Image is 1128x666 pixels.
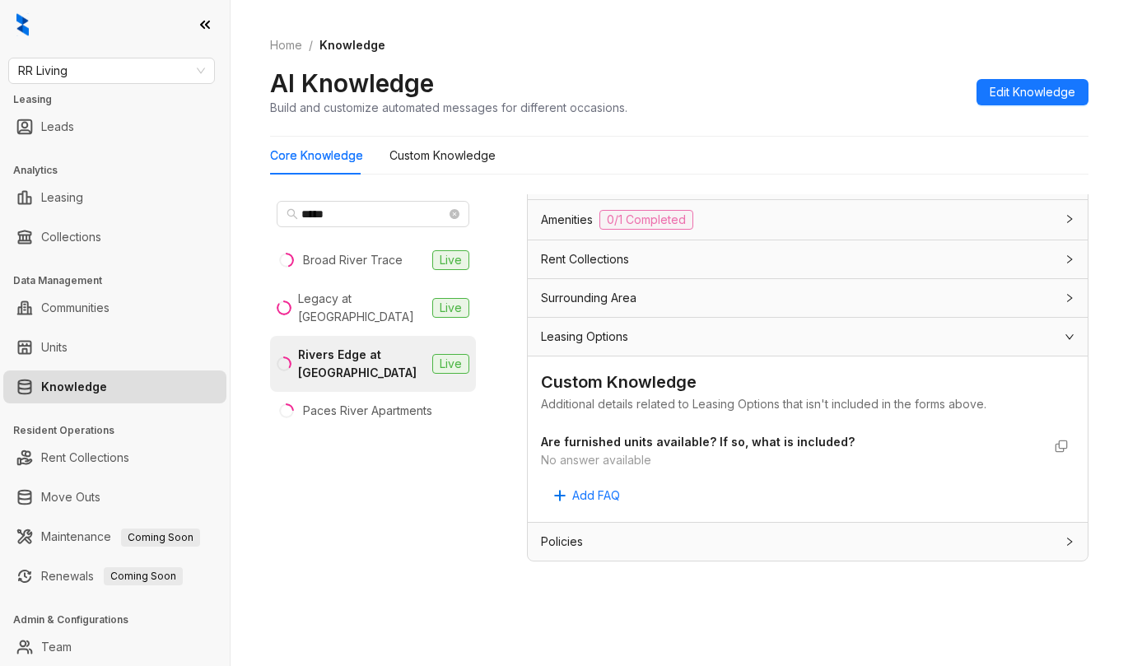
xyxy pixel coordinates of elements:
a: Communities [41,291,110,324]
a: Rent Collections [41,441,129,474]
span: expanded [1065,332,1074,342]
span: Knowledge [319,38,385,52]
h3: Admin & Configurations [13,612,230,627]
a: RenewalsComing Soon [41,560,183,593]
div: Additional details related to Leasing Options that isn't included in the forms above. [541,395,1074,413]
span: RR Living [18,58,205,83]
span: Add FAQ [572,487,620,505]
li: Team [3,631,226,664]
h2: AI Knowledge [270,68,434,99]
a: Team [41,631,72,664]
div: Broad River Trace [303,251,403,269]
div: Surrounding Area [528,279,1088,317]
li: Collections [3,221,226,254]
span: Coming Soon [121,529,200,547]
span: 0/1 Completed [599,210,693,230]
a: Units [41,331,68,364]
button: Add FAQ [541,482,633,509]
li: Move Outs [3,481,226,514]
a: Collections [41,221,101,254]
h3: Resident Operations [13,423,230,438]
span: collapsed [1065,537,1074,547]
a: Knowledge [41,370,107,403]
a: Move Outs [41,481,100,514]
a: Leads [41,110,74,143]
li: Knowledge [3,370,226,403]
strong: Are furnished units available? If so, what is included? [541,435,855,449]
div: No answer available [541,451,1042,469]
button: Edit Knowledge [977,79,1088,105]
span: Live [432,250,469,270]
span: Live [432,298,469,318]
div: Amenities0/1 Completed [528,200,1088,240]
h3: Data Management [13,273,230,288]
a: Leasing [41,181,83,214]
div: Rent Collections [528,240,1088,278]
h3: Leasing [13,92,230,107]
div: Legacy at [GEOGRAPHIC_DATA] [298,290,426,326]
div: Paces River Apartments [303,402,432,420]
li: Communities [3,291,226,324]
span: close-circle [450,209,459,219]
span: Policies [541,533,583,551]
div: Rivers Edge at [GEOGRAPHIC_DATA] [298,346,426,382]
h3: Analytics [13,163,230,178]
span: Edit Knowledge [990,83,1075,101]
div: Leasing Options [528,318,1088,356]
span: Leasing Options [541,328,628,346]
div: Custom Knowledge [541,370,1074,395]
li: Renewals [3,560,226,593]
div: Build and customize automated messages for different occasions. [270,99,627,116]
span: Live [432,354,469,374]
span: Rent Collections [541,250,629,268]
div: Custom Knowledge [389,147,496,165]
a: Home [267,36,305,54]
li: Maintenance [3,520,226,553]
span: search [287,208,298,220]
div: Core Knowledge [270,147,363,165]
span: collapsed [1065,214,1074,224]
span: collapsed [1065,254,1074,264]
img: logo [16,13,29,36]
span: Coming Soon [104,567,183,585]
span: Surrounding Area [541,289,636,307]
li: Leads [3,110,226,143]
span: collapsed [1065,293,1074,303]
li: Leasing [3,181,226,214]
li: Rent Collections [3,441,226,474]
div: Policies [528,523,1088,561]
li: / [309,36,313,54]
span: Amenities [541,211,593,229]
li: Units [3,331,226,364]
